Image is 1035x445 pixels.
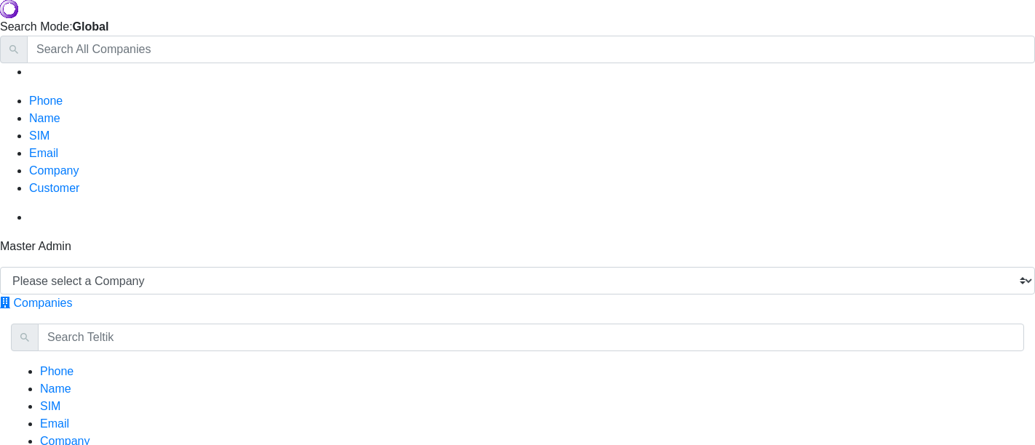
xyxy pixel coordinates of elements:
[38,324,1024,351] input: Search Teltik
[27,36,1035,63] input: Search All Companies
[29,164,79,177] a: Company
[29,129,49,142] a: SIM
[73,20,109,33] strong: Global
[40,400,60,412] a: SIM
[13,297,72,309] span: Companies
[40,365,74,377] a: Phone
[29,112,60,124] a: Name
[29,182,79,194] a: Customer
[29,95,63,107] a: Phone
[40,382,71,395] a: Name
[29,147,58,159] a: Email
[40,417,69,430] a: Email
